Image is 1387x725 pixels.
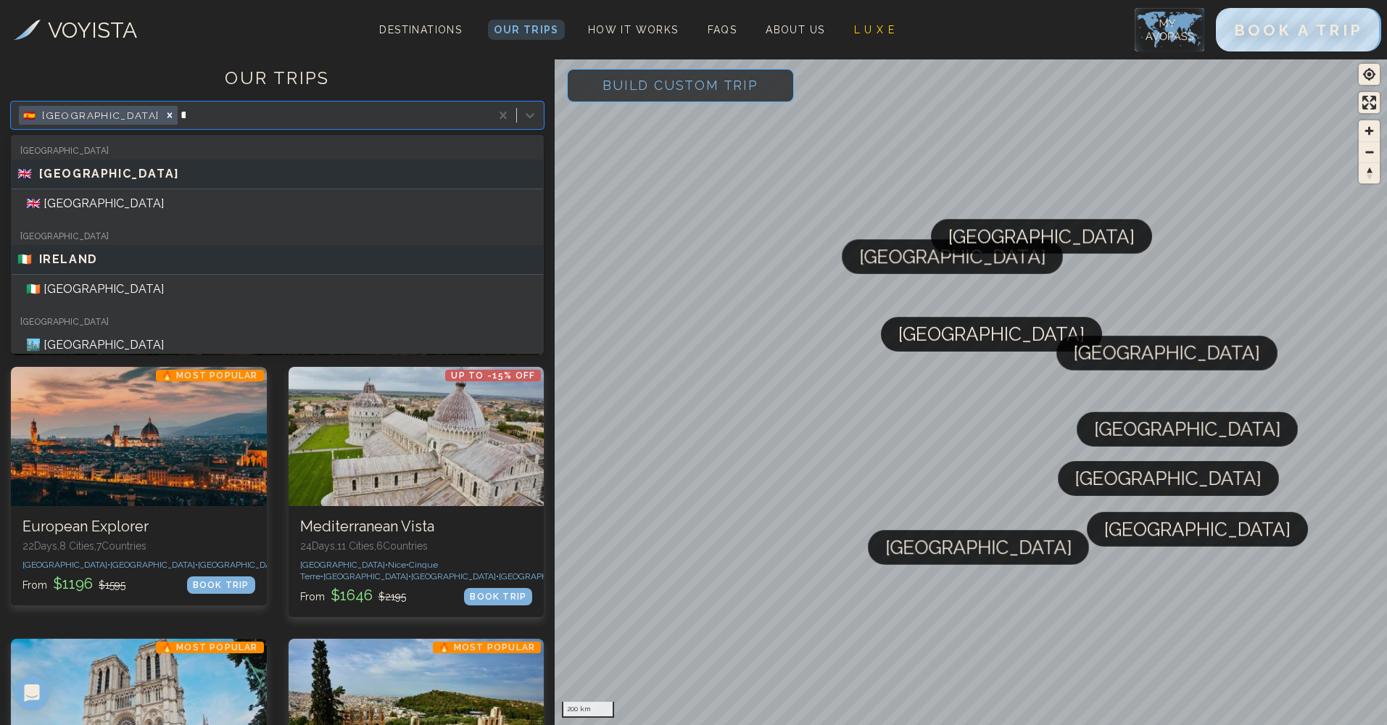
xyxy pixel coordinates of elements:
[499,571,587,581] span: [GEOGRAPHIC_DATA] •
[555,57,1387,725] canvas: Map
[156,370,264,381] p: 🔥 Most Popular
[198,560,286,570] span: [GEOGRAPHIC_DATA] •
[99,579,125,591] span: $ 1595
[488,20,565,40] a: Our Trips
[12,189,543,218] div: 🇬🇧 [GEOGRAPHIC_DATA]
[1216,25,1381,38] a: BOOK A TRIP
[579,54,782,116] span: Build Custom Trip
[162,106,178,125] div: Remove [object Object]
[1234,21,1363,39] span: BOOK A TRIP
[1094,412,1280,447] span: [GEOGRAPHIC_DATA]
[1359,141,1380,162] button: Zoom out
[23,108,36,123] span: 🇪🇸
[42,108,159,123] span: [GEOGRAPHIC_DATA]
[411,571,499,581] span: [GEOGRAPHIC_DATA] •
[1359,120,1380,141] button: Zoom in
[1104,512,1291,547] span: [GEOGRAPHIC_DATA]
[110,560,198,570] span: [GEOGRAPHIC_DATA] •
[702,20,743,40] a: FAQs
[1135,8,1204,51] img: My Account
[17,165,33,183] span: 🇬🇧
[39,165,180,183] span: [GEOGRAPHIC_DATA]
[494,24,559,36] span: Our Trips
[464,588,532,605] div: BOOK TRIP
[854,24,895,36] span: L U X E
[433,642,541,653] p: 🔥 Most Popular
[300,539,533,553] p: 24 Days, 11 Cities, 6 Countr ies
[562,702,613,718] div: 200 km
[1075,461,1262,496] span: [GEOGRAPHIC_DATA]
[14,14,137,46] a: VOYISTA
[588,24,679,36] span: How It Works
[582,20,684,40] a: How It Works
[22,560,110,570] span: [GEOGRAPHIC_DATA] •
[566,68,795,103] button: Build Custom Trip
[328,587,376,604] span: $ 1646
[760,20,830,40] a: About Us
[11,67,544,101] h1: OUR TRIPS
[848,20,901,40] a: L U X E
[187,576,255,594] div: BOOK TRIP
[885,530,1072,565] span: [GEOGRAPHIC_DATA]
[22,573,125,594] p: From
[17,251,33,268] span: 🇮🇪
[22,539,255,553] p: 22 Days, 8 Cities, 7 Countr ies
[15,676,49,710] div: Open Intercom Messenger
[156,642,264,653] p: 🔥 Most Popular
[289,367,545,617] a: Mediterranean VistaUp to -15% OFFMediterranean Vista24Days,11 Cities,6Countries[GEOGRAPHIC_DATA]•...
[388,560,409,570] span: Nice •
[12,315,543,328] div: [GEOGRAPHIC_DATA]
[373,18,468,61] span: Destinations
[859,239,1046,274] span: [GEOGRAPHIC_DATA]
[378,591,406,602] span: $ 2195
[12,331,543,360] div: 🏙️ [GEOGRAPHIC_DATA]
[445,370,541,381] p: Up to -15% OFF
[14,20,41,40] img: Voyista Logo
[1359,163,1380,183] span: Reset bearing to north
[48,14,137,46] h3: VOYISTA
[323,571,411,581] span: [GEOGRAPHIC_DATA] •
[300,518,533,536] h3: Mediterranean Vista
[766,24,824,36] span: About Us
[948,219,1135,254] span: [GEOGRAPHIC_DATA]
[12,144,543,157] div: [GEOGRAPHIC_DATA]
[1359,64,1380,85] button: Find my location
[300,585,406,605] p: From
[300,560,388,570] span: [GEOGRAPHIC_DATA] •
[12,275,543,304] div: 🇮🇪 [GEOGRAPHIC_DATA]
[1216,8,1381,51] button: BOOK A TRIP
[1074,336,1260,370] span: [GEOGRAPHIC_DATA]
[22,518,255,536] h3: European Explorer
[1359,162,1380,183] button: Reset bearing to north
[898,317,1085,352] span: [GEOGRAPHIC_DATA]
[39,251,98,268] span: IRELAND
[708,24,737,36] span: FAQs
[1359,92,1380,113] button: Enter fullscreen
[12,230,543,243] div: [GEOGRAPHIC_DATA]
[50,575,96,592] span: $ 1196
[11,367,267,605] a: European Explorer🔥 Most PopularEuropean Explorer22Days,8 Cities,7Countries[GEOGRAPHIC_DATA]•[GEOG...
[1359,142,1380,162] span: Zoom out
